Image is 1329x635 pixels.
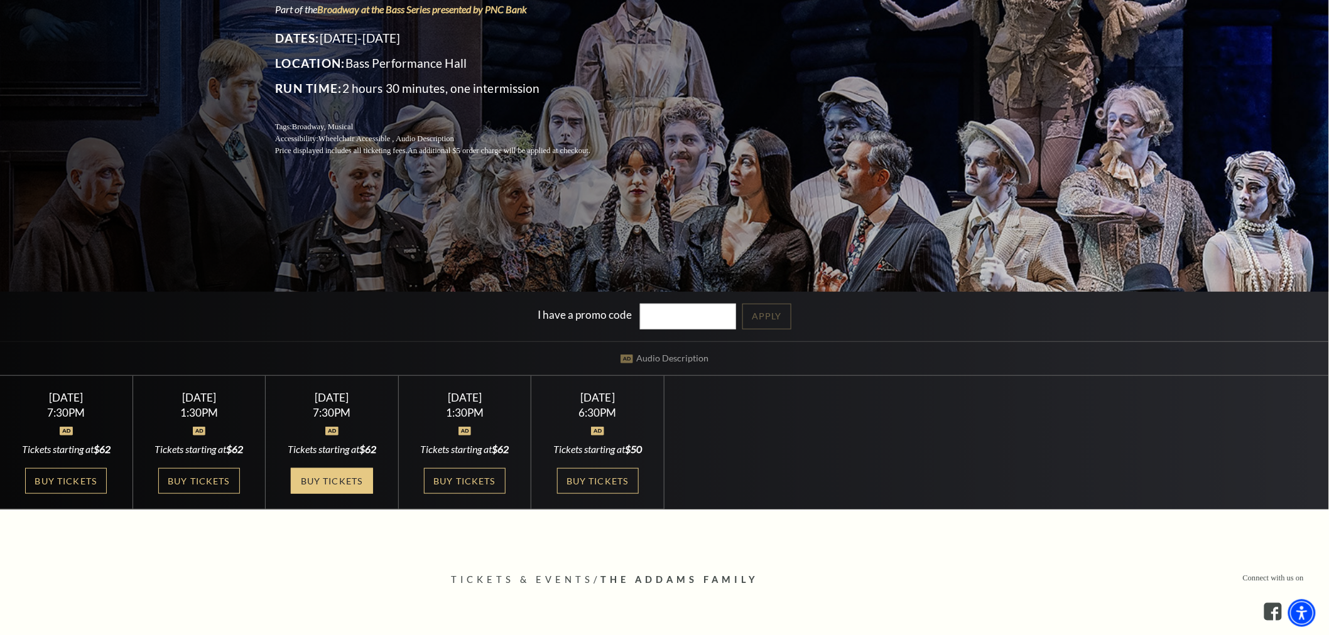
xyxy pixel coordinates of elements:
span: $62 [359,443,376,455]
p: Bass Performance Hall [275,53,621,73]
div: [DATE] [546,391,649,404]
div: 7:30PM [281,407,383,418]
span: Wheelchair Accessible , Audio Description [318,134,454,143]
div: [DATE] [148,391,250,404]
div: [DATE] [414,391,516,404]
p: Accessibility: [275,133,621,145]
p: Connect with us on [1243,572,1304,584]
span: Location: [275,56,345,70]
div: [DATE] [281,391,383,404]
label: I have a promo code [538,309,632,322]
a: Buy Tickets [424,468,506,494]
p: Tags: [275,121,621,133]
div: [DATE] [15,391,117,404]
p: 2 hours 30 minutes, one intermission [275,78,621,99]
a: Buy Tickets [25,468,107,494]
div: Tickets starting at [546,442,649,456]
a: Buy Tickets [291,468,372,494]
a: Buy Tickets [158,468,240,494]
span: Dates: [275,31,320,45]
p: [DATE]-[DATE] [275,28,621,48]
span: Broadway, Musical [292,122,353,131]
div: 7:30PM [15,407,117,418]
span: $62 [492,443,509,455]
p: Price displayed includes all ticketing fees. [275,145,621,157]
div: 1:30PM [414,407,516,418]
span: Tickets & Events [451,574,594,585]
span: Run Time: [275,81,342,95]
a: facebook - open in a new tab [1264,603,1282,621]
a: Broadway at the Bass Series presented by PNC Bank - open in a new tab [317,3,527,15]
span: $62 [94,443,111,455]
div: Tickets starting at [15,442,117,456]
p: / [451,572,878,588]
div: Accessibility Menu [1288,599,1316,627]
div: Tickets starting at [148,442,250,456]
div: 1:30PM [148,407,250,418]
a: Buy Tickets [557,468,639,494]
span: $50 [625,443,642,455]
div: Tickets starting at [414,442,516,456]
div: Tickets starting at [281,442,383,456]
span: An additional $5 order charge will be applied at checkout. [408,146,590,155]
span: $62 [226,443,243,455]
div: 6:30PM [546,407,649,418]
span: The Addams Family [600,574,759,585]
p: Part of the [275,3,621,16]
